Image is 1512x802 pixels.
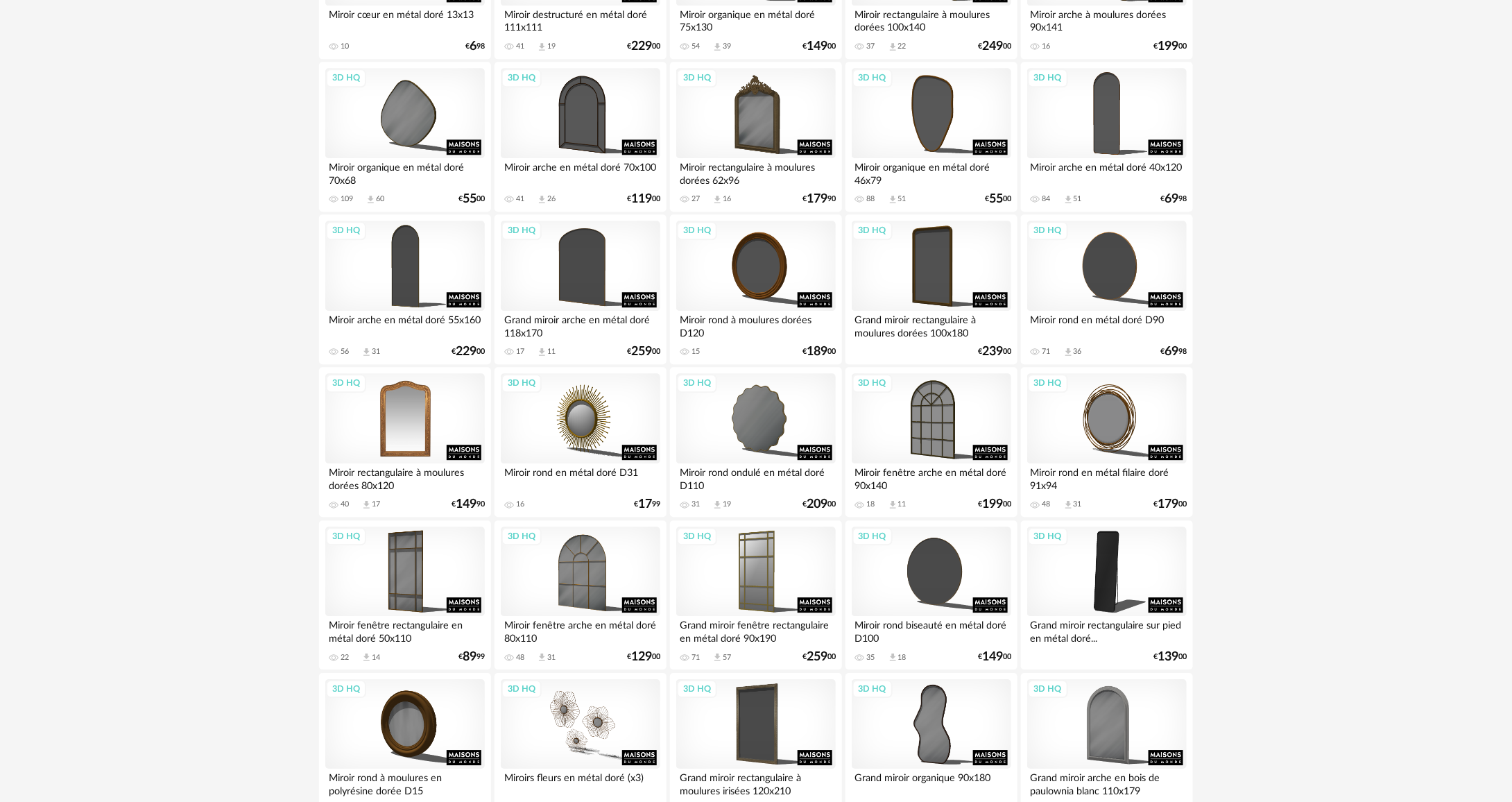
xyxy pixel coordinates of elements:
[326,527,366,545] div: 3D HQ
[867,653,875,663] div: 35
[1027,6,1187,33] div: Miroir arche à moulures dorées 90x141
[670,520,842,670] a: 3D HQ Grand miroir fenêtre rectangulaire en métal doré 90x190 71 Download icon 57 €25900
[1063,194,1074,205] span: Download icon
[1153,652,1187,662] div: € 00
[852,680,893,698] div: 3D HQ
[852,769,1011,796] div: Grand miroir organique 90x180
[501,311,660,339] div: Grand miroir arche en métal doré 118x170
[712,194,723,205] span: Download icon
[852,6,1011,33] div: Miroir rectangulaire à moulures dorées 100x140
[852,158,1011,186] div: Miroir organique en métal doré 46x79
[670,214,842,364] a: 3D HQ Miroir rond à moulures dorées D120 15 €18900
[802,194,836,204] div: € 90
[1063,347,1074,357] span: Download icon
[978,652,1011,662] div: € 00
[1028,374,1068,392] div: 3D HQ
[376,194,384,204] div: 60
[1027,311,1187,339] div: Miroir rond en métal doré D90
[470,42,476,51] span: 6
[1158,42,1178,51] span: 199
[676,616,836,644] div: Grand miroir fenêtre rectangulaire en métal doré 90x190
[627,652,660,662] div: € 00
[1027,769,1187,796] div: Grand miroir arche en bois de paulownia blanc 110x179
[325,463,485,491] div: Miroir rectangulaire à moulures dorées 80x120
[638,500,652,509] span: 17
[982,500,1003,509] span: 199
[852,616,1011,644] div: Miroir rond biseauté en métal doré D100
[852,527,893,545] div: 3D HQ
[501,680,542,698] div: 3D HQ
[495,62,667,212] a: 3D HQ Miroir arche en métal doré 70x100 41 Download icon 26 €11900
[712,652,723,663] span: Download icon
[985,194,1011,204] div: € 00
[463,652,476,662] span: 89
[845,520,1017,670] a: 3D HQ Miroir rond biseauté en métal doré D100 35 Download icon 18 €14900
[807,347,827,357] span: 189
[501,158,660,186] div: Miroir arche en métal doré 70x100
[1158,652,1178,662] span: 139
[372,500,380,509] div: 17
[627,194,660,204] div: € 00
[1028,69,1068,87] div: 3D HQ
[341,42,349,51] div: 10
[888,42,898,52] span: Download icon
[325,769,485,796] div: Miroir rond à moulures en polyrésine dorée D15
[676,6,836,33] div: Miroir organique en métal doré 75x130
[691,347,700,357] div: 15
[516,500,524,509] div: 16
[372,653,380,663] div: 14
[677,221,717,239] div: 3D HQ
[978,42,1011,51] div: € 00
[807,194,827,204] span: 179
[845,367,1017,517] a: 3D HQ Miroir fenêtre arche en métal doré 90x140 18 Download icon 11 €19900
[495,367,667,517] a: 3D HQ Miroir rond en métal doré D31 16 €1799
[495,214,667,364] a: 3D HQ Grand miroir arche en métal doré 118x170 17 Download icon 11 €25900
[1074,500,1082,509] div: 31
[852,463,1011,491] div: Miroir fenêtre arche en métal doré 90x140
[501,221,542,239] div: 3D HQ
[501,769,660,796] div: Miroirs fleurs en métal doré (x3)
[341,653,349,663] div: 22
[495,520,667,670] a: 3D HQ Miroir fenêtre arche en métal doré 80x110 48 Download icon 31 €12900
[982,42,1003,51] span: 249
[547,347,556,357] div: 11
[676,463,836,491] div: Miroir rond ondulé en métal doré D110
[1165,347,1178,357] span: 69
[319,62,491,212] a: 3D HQ Miroir organique en métal doré 70x68 109 Download icon 60 €5500
[325,311,485,339] div: Miroir arche en métal doré 55x160
[723,42,731,51] div: 39
[627,42,660,51] div: € 00
[1027,463,1187,491] div: Miroir rond en métal filaire doré 91x94
[1042,347,1051,357] div: 71
[670,367,842,517] a: 3D HQ Miroir rond ondulé en métal doré D110 31 Download icon 19 €20900
[1158,500,1178,509] span: 179
[845,214,1017,364] a: 3D HQ Grand miroir rectangulaire à moulures dorées 100x180 €23900
[802,652,836,662] div: € 00
[1153,500,1187,509] div: € 00
[1042,42,1051,51] div: 16
[978,500,1011,509] div: € 00
[366,194,376,205] span: Download icon
[898,42,907,51] div: 22
[867,194,875,204] div: 88
[631,194,652,204] span: 119
[456,500,476,509] span: 149
[898,194,907,204] div: 51
[516,653,524,663] div: 48
[631,42,652,51] span: 229
[634,500,660,509] div: € 99
[537,42,547,52] span: Download icon
[463,194,476,204] span: 55
[319,214,491,364] a: 3D HQ Miroir arche en métal doré 55x160 56 Download icon 31 €22900
[691,500,700,509] div: 31
[537,194,547,205] span: Download icon
[458,652,485,662] div: € 99
[723,653,731,663] div: 57
[1021,214,1193,364] a: 3D HQ Miroir rond en métal doré D90 71 Download icon 36 €6998
[631,347,652,357] span: 259
[458,194,485,204] div: € 00
[888,500,898,510] span: Download icon
[361,347,372,357] span: Download icon
[1027,616,1187,644] div: Grand miroir rectangulaire sur pied en métal doré...
[852,311,1011,339] div: Grand miroir rectangulaire à moulures dorées 100x180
